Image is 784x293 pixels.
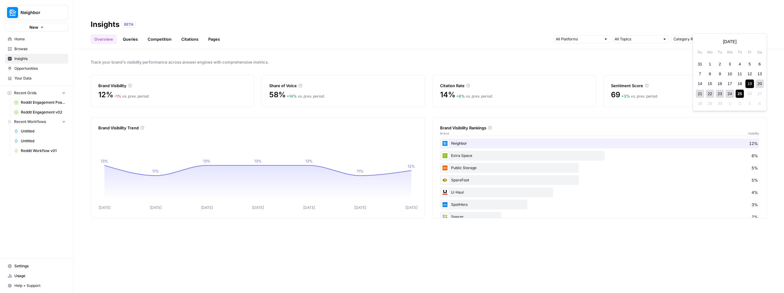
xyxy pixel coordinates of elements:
[14,36,66,42] span: Home
[14,283,66,288] span: Help + Support
[716,99,724,108] div: Not available Tuesday, September 30th, 2025
[736,99,744,108] div: Not available Thursday, October 2nd, 2025
[723,39,737,45] span: [DATE]
[706,90,714,98] div: Choose Monday, September 22nd, 2025
[5,23,68,32] button: New
[91,34,117,44] a: Overview
[21,128,66,134] span: Untitled
[696,90,704,98] div: Choose Sunday, September 21st, 2025
[11,107,68,117] a: Reddit Engagement v02
[357,169,364,173] tspan: 11%
[736,90,744,98] div: Choose Thursday, September 25th, 2025
[745,90,754,98] div: Not available Friday, September 26th, 2025
[441,201,449,208] img: u20wvflawzkod5jeh0x6rufk0gvl
[615,36,660,42] input: All Topics
[748,131,759,136] span: Visibility
[7,7,18,18] img: Neighbor Logo
[441,213,449,221] img: oq6atocv5e1bzbjcifdho3yzy7q6
[726,90,734,98] div: Choose Wednesday, September 24th, 2025
[150,205,162,210] tspan: [DATE]
[303,205,315,210] tspan: [DATE]
[354,205,366,210] tspan: [DATE]
[456,94,465,98] span: + 6 %
[152,169,159,173] tspan: 11%
[745,48,754,56] div: Fr
[14,273,66,279] span: Usage
[5,117,68,126] button: Recent Workflows
[736,70,744,78] div: Choose Thursday, September 11th, 2025
[405,205,417,210] tspan: [DATE]
[621,94,630,98] span: + 3 %
[11,98,68,107] a: Reddit Engagement Posting - RV
[101,159,108,163] tspan: 13%
[14,66,66,71] span: Opportunities
[441,176,449,184] img: i5hfb8bocwd6l4pgad2www2tubt8
[696,80,704,88] div: Choose Sunday, September 14th, 2025
[673,36,714,42] input: Category Related
[726,60,734,68] div: Choose Wednesday, September 3rd, 2025
[440,212,759,222] div: Spacer
[441,152,449,159] img: 3cv7wyc70ct1cabbllj4sdfonlp5
[716,48,724,56] div: Tu
[440,139,759,148] div: Neighbor
[21,9,58,16] span: Neighbor
[695,59,764,109] div: month 2025-09
[726,48,734,56] div: We
[305,159,313,163] tspan: 13%
[756,80,764,88] div: Choose Saturday, September 20th, 2025
[5,64,68,73] a: Opportunities
[21,100,66,105] span: Reddit Engagement Posting - RV
[205,34,224,44] a: Pages
[5,5,68,20] button: Workspace: Neighbor
[716,80,724,88] div: Choose Tuesday, September 16th, 2025
[441,164,449,172] img: ewu60hto4qdoxwzka54f2v82mrz5
[203,159,210,163] tspan: 13%
[5,261,68,271] a: Settings
[756,48,764,56] div: Sa
[269,90,285,100] span: 58%
[91,20,119,29] div: Insights
[29,24,38,30] span: New
[5,271,68,281] a: Usage
[726,99,734,108] div: Not available Wednesday, October 1st, 2025
[726,70,734,78] div: Choose Wednesday, September 10th, 2025
[745,60,754,68] div: Choose Friday, September 5th, 2025
[440,125,759,131] div: Brand Visibility Rankings
[252,205,264,210] tspan: [DATE]
[5,281,68,291] button: Help + Support
[98,125,417,131] div: Brand Visibility Trend
[14,263,66,269] span: Settings
[122,21,136,28] div: BETA
[736,60,744,68] div: Choose Thursday, September 4th, 2025
[756,70,764,78] div: Choose Saturday, September 13th, 2025
[98,90,113,100] span: 12%
[621,94,657,99] div: vs. prev. period
[693,33,767,111] div: [DATE] - [DATE]
[440,151,759,161] div: Extra Space
[696,70,704,78] div: Choose Sunday, September 7th, 2025
[440,200,759,210] div: SpotHero
[706,70,714,78] div: Choose Monday, September 8th, 2025
[456,94,492,99] div: vs. prev. period
[11,136,68,146] a: Untitled
[287,94,324,99] div: vs. prev. period
[440,187,759,197] div: U-Haul
[254,159,262,163] tspan: 13%
[440,90,455,100] span: 14%
[556,36,601,42] input: All Platforms
[611,90,620,100] span: 69
[5,34,68,44] a: Home
[201,205,213,210] tspan: [DATE]
[408,164,415,169] tspan: 12%
[756,99,764,108] div: Not available Saturday, October 4th, 2025
[752,214,758,220] span: 2%
[752,165,758,171] span: 5%
[716,70,724,78] div: Choose Tuesday, September 9th, 2025
[745,99,754,108] div: Not available Friday, October 3rd, 2025
[745,80,754,88] div: Choose Friday, September 19th, 2025
[736,80,744,88] div: Choose Thursday, September 18th, 2025
[21,148,66,154] span: Reddit Workflow v01
[5,88,68,98] button: Recent Grids
[441,189,449,196] img: uwyuouwxyf29dsdh91um29m6qttc
[440,175,759,185] div: SpareFoot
